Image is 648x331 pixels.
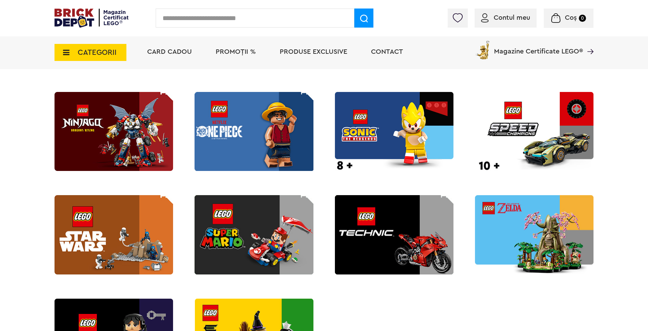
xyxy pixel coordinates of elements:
[147,48,192,55] a: Card Cadou
[579,15,586,22] small: 0
[216,48,256,55] a: PROMOȚII %
[494,39,583,55] span: Magazine Certificate LEGO®
[583,39,593,46] a: Magazine Certificate LEGO®
[280,48,347,55] a: Produse exclusive
[565,14,577,21] span: Coș
[494,14,530,21] span: Contul meu
[78,49,117,56] span: CATEGORII
[481,14,530,21] a: Contul meu
[371,48,403,55] a: Contact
